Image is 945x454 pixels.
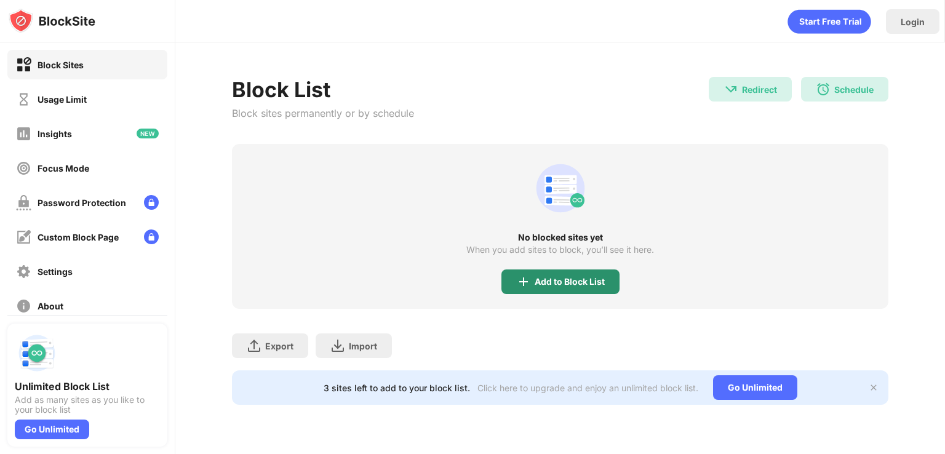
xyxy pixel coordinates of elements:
[16,264,31,279] img: settings-off.svg
[16,92,31,107] img: time-usage-off.svg
[531,159,590,218] div: animation
[144,195,159,210] img: lock-menu.svg
[38,94,87,105] div: Usage Limit
[324,383,470,393] div: 3 sites left to add to your block list.
[15,380,160,392] div: Unlimited Block List
[901,17,925,27] div: Login
[38,197,126,208] div: Password Protection
[15,331,59,375] img: push-block-list.svg
[232,107,414,119] div: Block sites permanently or by schedule
[535,277,605,287] div: Add to Block List
[16,126,31,141] img: insights-off.svg
[38,266,73,277] div: Settings
[16,161,31,176] img: focus-off.svg
[9,9,95,33] img: logo-blocksite.svg
[466,245,654,255] div: When you add sites to block, you’ll see it here.
[349,341,377,351] div: Import
[137,129,159,138] img: new-icon.svg
[265,341,293,351] div: Export
[16,195,31,210] img: password-protection-off.svg
[834,84,874,95] div: Schedule
[38,163,89,173] div: Focus Mode
[16,57,31,73] img: block-on.svg
[787,9,871,34] div: animation
[38,129,72,139] div: Insights
[16,229,31,245] img: customize-block-page-off.svg
[38,232,119,242] div: Custom Block Page
[38,301,63,311] div: About
[38,60,84,70] div: Block Sites
[869,383,879,392] img: x-button.svg
[144,229,159,244] img: lock-menu.svg
[477,383,698,393] div: Click here to upgrade and enjoy an unlimited block list.
[15,420,89,439] div: Go Unlimited
[232,233,888,242] div: No blocked sites yet
[232,77,414,102] div: Block List
[713,375,797,400] div: Go Unlimited
[16,298,31,314] img: about-off.svg
[15,395,160,415] div: Add as many sites as you like to your block list
[742,84,777,95] div: Redirect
